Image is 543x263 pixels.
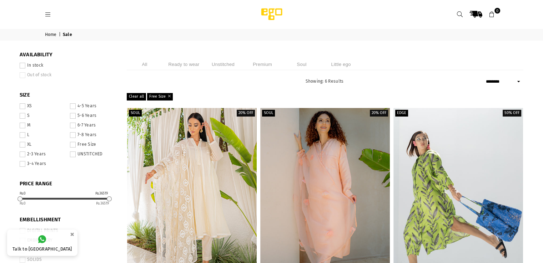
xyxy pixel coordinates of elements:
a: Home [45,32,58,38]
li: Unstitched [205,58,241,70]
button: × [68,228,76,240]
label: In stock [20,63,116,68]
a: Talk to [GEOGRAPHIC_DATA] [7,230,77,256]
label: DIGITAL PRINTS [20,228,116,234]
a: Free Size [147,93,173,100]
nav: breadcrumbs [40,29,504,41]
li: Premium [245,58,280,70]
span: SIZE [20,92,116,99]
label: 20% off [370,110,388,117]
ins: 0 [20,201,26,206]
label: 2-3 Years [20,151,66,157]
a: 0 [486,8,498,21]
span: | [59,32,62,38]
label: XS [20,103,66,109]
label: SOUL [129,110,142,117]
a: Clear all [127,93,146,100]
label: UNSTITCHED [70,151,116,157]
label: EDGE [395,110,408,117]
label: XL [20,142,66,148]
label: S [20,113,66,119]
div: ₨36519 [95,192,108,195]
span: Availability [20,51,116,58]
span: 0 [494,8,500,14]
span: PRICE RANGE [20,180,116,187]
label: 50% off [503,110,521,117]
label: 6-7 Years [70,123,116,128]
li: All [127,58,162,70]
label: 3-4 Years [20,161,66,167]
label: L [20,132,66,138]
label: 5-6 Years [70,113,116,119]
span: Sale [63,32,73,38]
label: SOUL [262,110,275,117]
label: M [20,123,66,128]
a: Menu [42,11,55,17]
div: ₨0 [20,192,26,195]
label: 20% off [237,110,255,117]
label: Free Size [70,142,116,148]
label: Out of stock [20,72,116,78]
li: Little ego [323,58,359,70]
li: Ready to wear [166,58,202,70]
img: Ego [241,7,302,21]
ins: 36519 [96,201,109,206]
span: EMBELLISHMENT [20,216,116,223]
a: Search [453,8,466,21]
span: Showing: 6 Results [306,79,344,84]
label: 4-5 Years [70,103,116,109]
li: Soul [284,58,320,70]
label: SOLIDS [20,257,116,263]
label: 7-8 Years [70,132,116,138]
